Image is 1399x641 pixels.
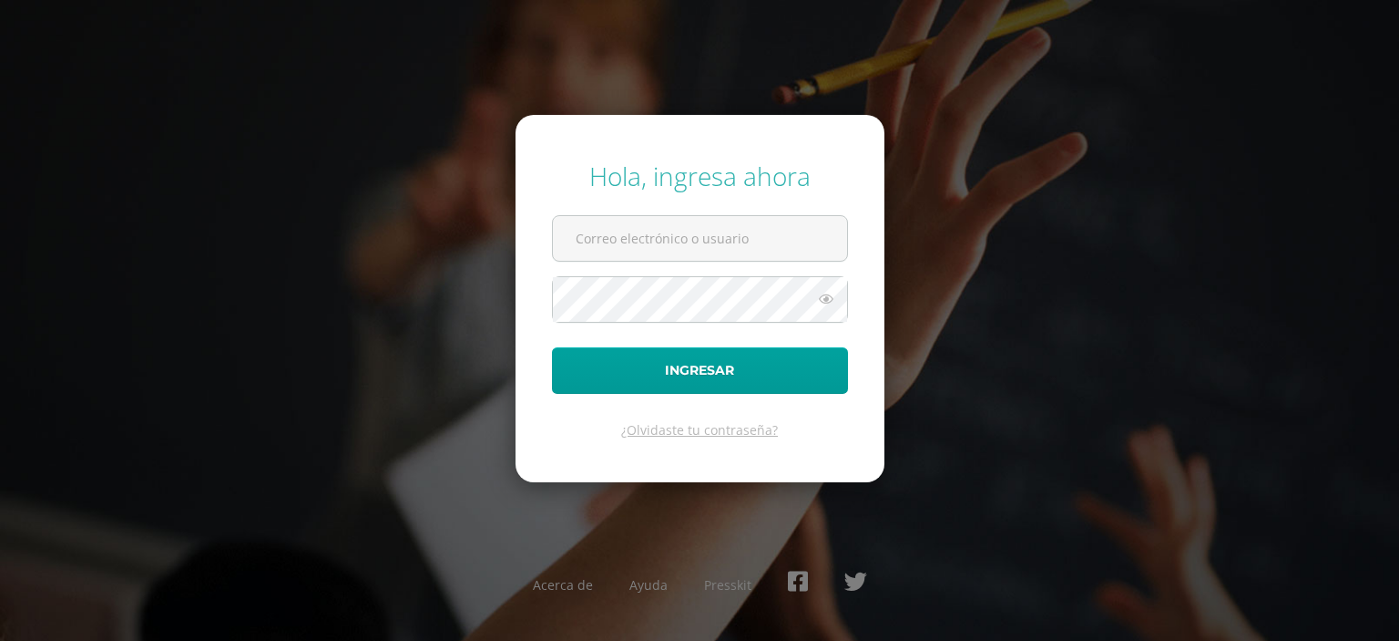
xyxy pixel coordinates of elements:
div: Hola, ingresa ahora [552,159,848,193]
a: ¿Olvidaste tu contraseña? [621,421,778,439]
a: Acerca de [533,576,593,594]
input: Correo electrónico o usuario [553,216,847,261]
button: Ingresar [552,347,848,394]
a: Ayuda [629,576,668,594]
a: Presskit [704,576,751,594]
